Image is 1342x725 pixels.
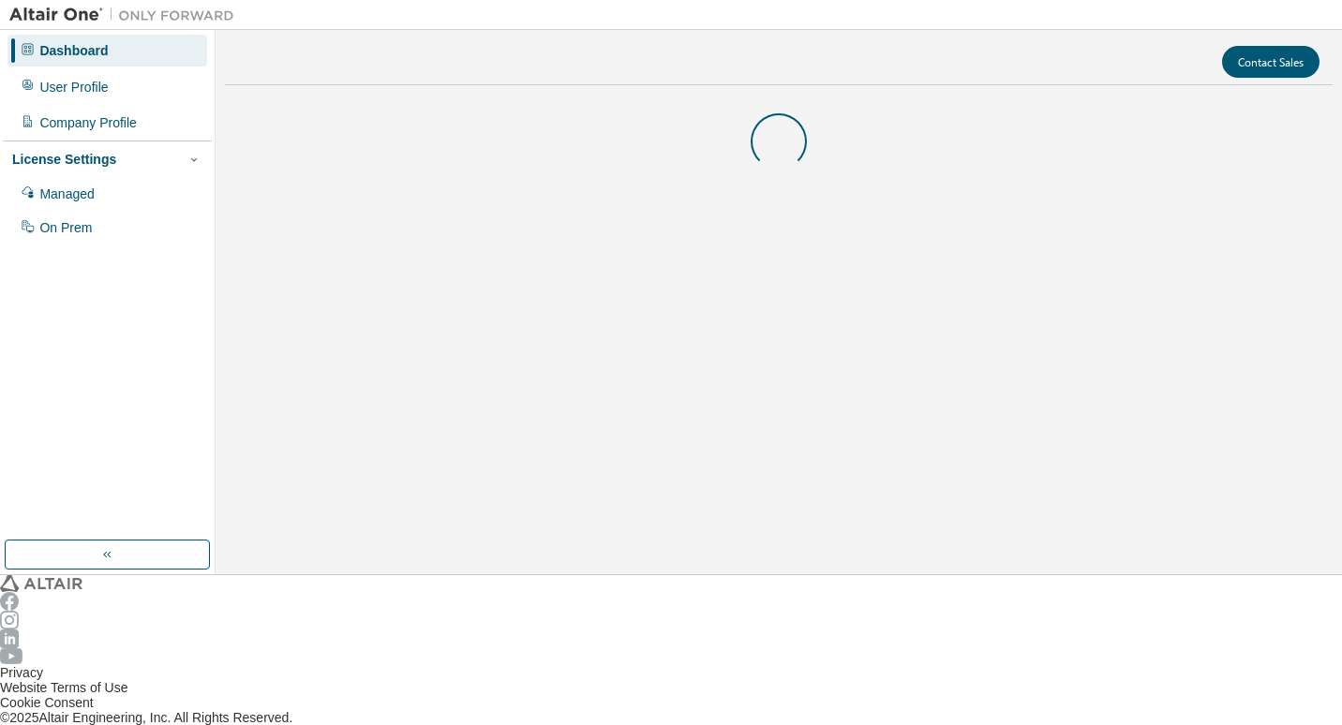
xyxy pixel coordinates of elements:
[39,43,108,58] div: Dashboard
[39,115,137,130] div: Company Profile
[12,152,116,167] div: License Settings
[1222,46,1320,78] button: Contact Sales
[39,80,108,95] div: User Profile
[9,6,244,24] img: Altair One
[39,220,92,235] div: On Prem
[39,186,94,201] div: Managed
